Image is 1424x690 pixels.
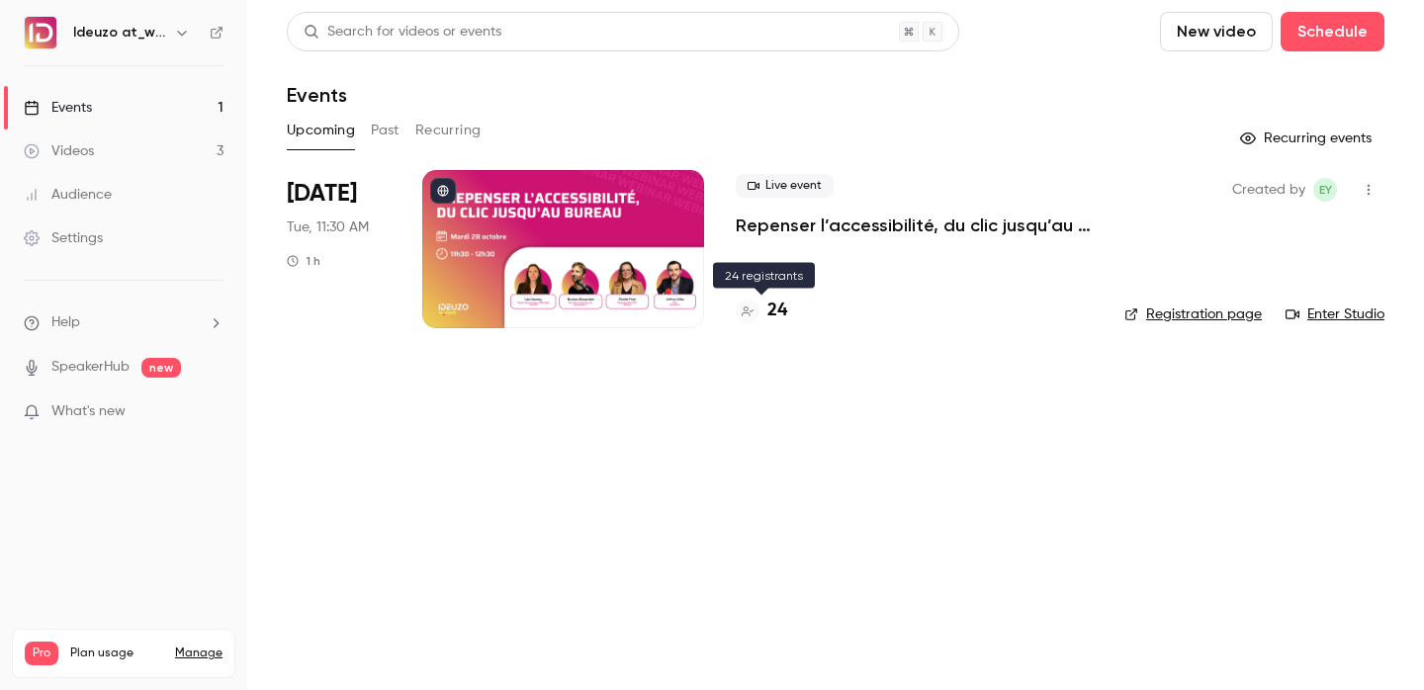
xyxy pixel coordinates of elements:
[24,98,92,118] div: Events
[141,358,181,378] span: new
[70,646,163,661] span: Plan usage
[287,178,357,210] span: [DATE]
[1281,12,1384,51] button: Schedule
[24,312,223,333] li: help-dropdown-opener
[287,217,369,237] span: Tue, 11:30 AM
[736,298,787,324] a: 24
[51,312,80,333] span: Help
[415,115,482,146] button: Recurring
[24,185,112,205] div: Audience
[1160,12,1273,51] button: New video
[1232,178,1305,202] span: Created by
[304,22,501,43] div: Search for videos or events
[287,115,355,146] button: Upcoming
[25,642,58,665] span: Pro
[51,357,130,378] a: SpeakerHub
[736,214,1093,237] a: Repenser l’accessibilité, du clic jusqu’au bureau
[200,403,223,421] iframe: Noticeable Trigger
[24,141,94,161] div: Videos
[1313,178,1337,202] span: Eva Yahiaoui
[1231,123,1384,154] button: Recurring events
[25,17,56,48] img: Ideuzo at_work
[51,401,126,422] span: What's new
[1286,304,1384,324] a: Enter Studio
[24,228,103,248] div: Settings
[371,115,400,146] button: Past
[287,170,391,328] div: Oct 28 Tue, 11:30 AM (Europe/Paris)
[1319,178,1332,202] span: EY
[175,646,222,661] a: Manage
[736,174,834,198] span: Live event
[767,298,787,324] h4: 24
[73,23,166,43] h6: Ideuzo at_work
[287,253,320,269] div: 1 h
[287,83,347,107] h1: Events
[1124,304,1262,324] a: Registration page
